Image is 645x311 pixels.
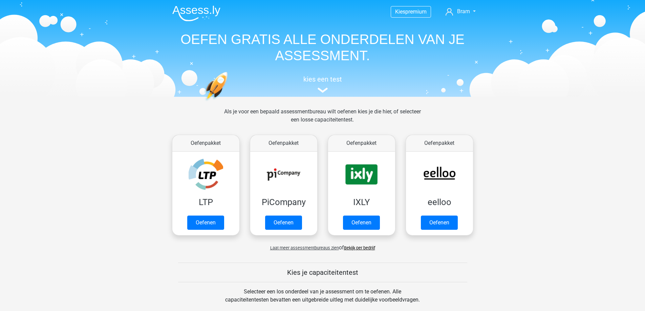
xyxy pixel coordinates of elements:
[421,216,458,230] a: Oefenen
[265,216,302,230] a: Oefenen
[219,108,426,132] div: Als je voor een bepaald assessmentbureau wilt oefenen kies je die hier, of selecteer een losse ca...
[344,245,375,250] a: Bekijk per bedrijf
[405,8,427,15] span: premium
[395,8,405,15] span: Kies
[167,238,478,252] div: of
[187,216,224,230] a: Oefenen
[318,88,328,93] img: assessment
[172,5,220,21] img: Assessly
[343,216,380,230] a: Oefenen
[391,7,431,16] a: Kiespremium
[167,75,478,83] h5: kies een test
[457,8,470,15] span: Bram
[270,245,339,250] span: Laat meer assessmentbureaus zien
[167,75,478,93] a: kies een test
[443,7,478,16] a: Bram
[204,72,254,133] img: oefenen
[178,268,467,276] h5: Kies je capaciteitentest
[167,31,478,64] h1: OEFEN GRATIS ALLE ONDERDELEN VAN JE ASSESSMENT.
